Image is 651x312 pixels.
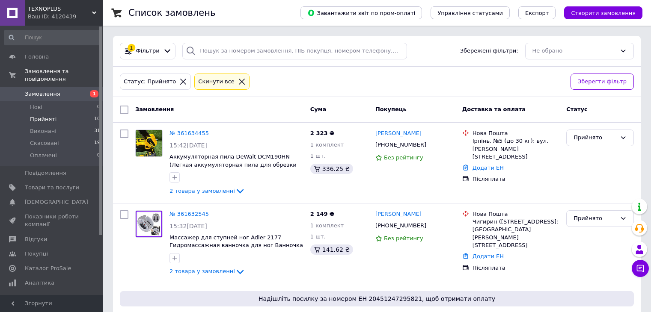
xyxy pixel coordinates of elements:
span: Головна [25,53,49,61]
span: Аналітика [25,279,54,287]
span: Прийняті [30,115,56,123]
div: Ірпінь, №5 (до 30 кг): вул. [PERSON_NAME][STREET_ADDRESS] [473,137,559,161]
a: Додати ЕН [473,165,504,171]
span: Каталог ProSale [25,265,71,272]
span: 19 [94,139,100,147]
div: Післяплата [473,264,559,272]
a: Фото товару [135,130,163,157]
span: 1 [90,90,98,97]
span: Управління сайтом [25,294,79,309]
a: 2 товара у замовленні [169,188,245,194]
div: Чигирин ([STREET_ADDRESS]: [GEOGRAPHIC_DATA][PERSON_NAME][STREET_ADDRESS] [473,218,559,249]
span: Нові [30,103,42,111]
div: 1 [128,44,135,52]
img: Фото товару [136,211,162,237]
span: 31 [94,127,100,135]
span: Завантажити звіт по пром-оплаті [307,9,415,17]
a: Додати ЕН [473,253,504,259]
span: Cума [310,106,326,112]
span: 15:32[DATE] [169,223,207,230]
a: [PERSON_NAME] [375,210,422,218]
span: TEXNOPLUS [28,5,92,13]
span: 1 комплект [310,141,344,148]
div: Cкинути все [196,77,236,86]
a: [PERSON_NAME] [375,130,422,138]
span: Замовлення та повідомлення [25,68,103,83]
div: 141.62 ₴ [310,244,353,255]
span: Оплачені [30,152,57,159]
span: Зберегти фільтр [578,77,627,86]
span: Відгуки [25,235,47,243]
button: Створити замовлення [564,6,642,19]
span: Покупець [375,106,407,112]
span: Доставка та оплата [462,106,526,112]
a: Фото товару [135,210,163,238]
span: 0 [97,103,100,111]
span: 0 [97,152,100,159]
a: Массажер для ступней ног Adler 2177 Гидромассажная ванночка для ног Ванночка для ног с гидромасса... [169,234,303,265]
div: [PHONE_NUMBER] [374,220,428,231]
a: Аккумуляторная пила DeWalt DCM190HN (Легкая аккумуляторная пила для обрезки веток) Мини цепная пи... [169,153,297,184]
span: Фільтри [136,47,160,55]
button: Завантажити звіт по пром-оплаті [300,6,422,19]
span: Статус [566,106,588,112]
div: Прийнято [574,214,616,223]
div: [PHONE_NUMBER] [374,139,428,150]
button: Зберегти фільтр [571,74,634,90]
span: Без рейтингу [384,235,423,241]
img: Фото товару [136,130,162,156]
div: Не обрано [532,47,616,56]
span: 2 323 ₴ [310,130,334,136]
span: 2 товара у замовленні [169,268,235,275]
a: Створити замовлення [556,9,642,16]
span: 2 149 ₴ [310,211,334,217]
span: Без рейтингу [384,154,423,161]
a: № 361634455 [169,130,209,136]
div: 336.25 ₴ [310,164,353,174]
button: Чат з покупцем [632,260,649,277]
span: 10 [94,115,100,123]
span: Товари та послуги [25,184,79,191]
span: Скасовані [30,139,59,147]
a: № 361632545 [169,211,209,217]
span: 15:42[DATE] [169,142,207,149]
span: Замовлення [135,106,174,112]
button: Управління статусами [431,6,510,19]
input: Пошук за номером замовлення, ПІБ покупця, номером телефону, Email, номером накладної [182,43,407,59]
span: Експорт [525,10,549,16]
div: Статус: Прийнято [122,77,178,86]
span: 1 комплект [310,222,344,229]
span: 1 шт. [310,233,326,240]
div: Прийнято [574,133,616,142]
div: Ваш ID: 4120439 [28,13,103,21]
a: 2 товара у замовленні [169,268,245,274]
span: Покупці [25,250,48,258]
span: Надішліть посилку за номером ЕН 20451247295821, щоб отримати оплату [123,294,630,303]
div: Нова Пошта [473,130,559,137]
span: 2 товара у замовленні [169,188,235,194]
span: Збережені фільтри: [460,47,518,55]
span: Повідомлення [25,169,66,177]
span: Створити замовлення [571,10,636,16]
span: [DEMOGRAPHIC_DATA] [25,198,88,206]
button: Експорт [518,6,556,19]
input: Пошук [4,30,101,45]
span: Виконані [30,127,56,135]
span: Замовлення [25,90,60,98]
span: Управління статусами [437,10,503,16]
div: Післяплата [473,175,559,183]
h1: Список замовлень [128,8,215,18]
div: Нова Пошта [473,210,559,218]
span: 1 шт. [310,153,326,159]
span: Показники роботи компанії [25,213,79,228]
